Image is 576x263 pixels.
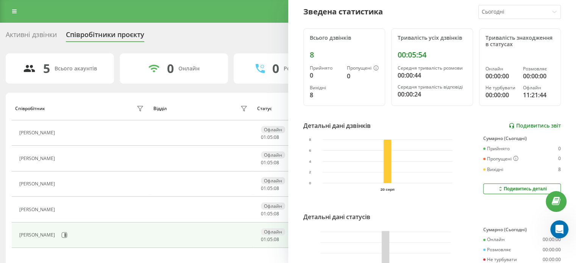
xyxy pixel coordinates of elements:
div: 00:00:00 [543,237,561,242]
div: Зведена статистика [303,6,383,17]
div: Детальні дані дзвінків [303,121,371,130]
div: Середня тривалість розмови [398,65,467,71]
div: [PERSON_NAME] [19,181,57,187]
span: 08 [274,210,279,217]
button: Подивитись деталі [483,184,561,194]
div: : : [261,237,279,242]
div: Офлайн [523,85,554,90]
span: 08 [274,134,279,140]
div: Офлайн [261,202,285,210]
div: : : [261,211,279,216]
div: Не турбувати [483,257,517,262]
div: 8 [558,167,561,172]
div: Пропущені [483,156,518,162]
div: 00:00:24 [398,90,467,99]
span: 05 [267,236,273,243]
div: Прийнято [483,146,510,151]
text: 20 серп [381,187,395,191]
div: Тривалість знаходження в статусах [485,35,554,48]
div: : : [261,186,279,191]
div: [PERSON_NAME] [19,130,57,135]
div: : : [261,160,279,165]
div: Офлайн [261,228,285,235]
div: Сумарно (Сьогодні) [483,136,561,141]
div: Всього дзвінків [310,35,379,41]
span: 08 [274,185,279,191]
div: Статус [257,106,272,111]
div: Детальні дані статусів [303,212,370,221]
div: 0 [558,146,561,151]
div: 0 [272,61,279,76]
text: 2 [309,170,311,174]
div: 0 [167,61,174,76]
div: Розмовляє [523,66,554,72]
div: [PERSON_NAME] [19,207,57,212]
div: Онлайн [178,65,200,72]
div: : : [261,135,279,140]
div: Розмовляють [284,65,320,72]
div: Офлайн [261,177,285,184]
text: 0 [309,181,311,185]
div: 00:00:44 [398,71,467,80]
span: 08 [274,159,279,166]
div: Середня тривалість відповіді [398,84,467,90]
div: 8 [310,90,341,100]
span: 01 [261,236,266,243]
div: 0 [558,156,561,162]
div: Не турбувати [485,85,517,90]
span: 05 [267,210,273,217]
span: 01 [261,159,266,166]
div: Активні дзвінки [6,31,57,42]
div: 0 [347,72,379,81]
text: 4 [309,159,311,163]
div: Відділ [153,106,167,111]
text: 6 [309,148,311,153]
div: Співробітник [15,106,45,111]
div: 5 [43,61,50,76]
div: Подивитись деталі [497,186,547,192]
div: Онлайн [483,237,505,242]
div: Співробітники проєкту [66,31,144,42]
div: 00:00:00 [543,257,561,262]
div: Розмовляє [483,247,511,252]
span: 01 [261,134,266,140]
div: Прийнято [310,65,341,71]
div: 00:00:00 [485,72,517,81]
div: 8 [310,50,379,59]
div: Онлайн [485,66,517,72]
div: 00:00:00 [485,90,517,100]
div: 11:21:44 [523,90,554,100]
div: 00:00:00 [523,72,554,81]
span: 01 [261,210,266,217]
span: 05 [267,159,273,166]
div: 00:05:54 [398,50,467,59]
span: 08 [274,236,279,243]
span: 05 [267,134,273,140]
div: [PERSON_NAME] [19,232,57,238]
div: Вихідні [483,167,503,172]
span: 01 [261,185,266,191]
div: Всього акаунтів [55,65,97,72]
div: Тривалість усіх дзвінків [398,35,467,41]
div: Пропущені [347,65,379,72]
div: Вихідні [310,85,341,90]
div: Сумарно (Сьогодні) [483,227,561,232]
a: Подивитись звіт [509,123,561,129]
div: 0 [310,71,341,80]
iframe: Intercom live chat [550,220,568,238]
div: Офлайн [261,151,285,159]
text: 8 [309,138,311,142]
div: Офлайн [261,126,285,133]
div: 00:00:00 [543,247,561,252]
div: [PERSON_NAME] [19,156,57,161]
span: 05 [267,185,273,191]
